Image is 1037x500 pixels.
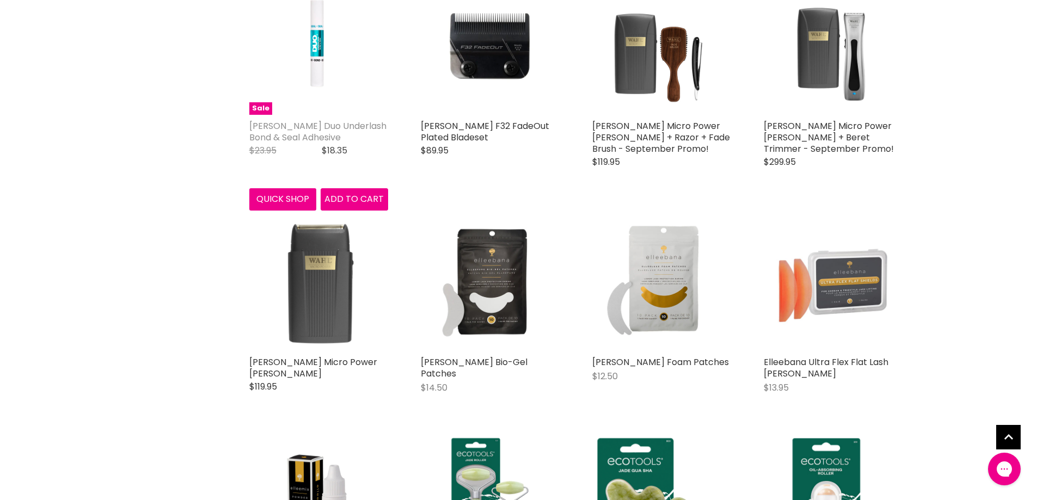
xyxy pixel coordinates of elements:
span: Add to cart [324,193,384,205]
button: Add to cart [321,188,388,210]
span: $89.95 [421,144,449,157]
a: [PERSON_NAME] Micro Power [PERSON_NAME] + Razor + Fade Brush - September Promo! [592,120,730,155]
a: [PERSON_NAME] Micro Power [PERSON_NAME] [249,356,377,380]
a: Wahl Micro Power Shaver Wahl Micro Power Shaver [249,212,388,351]
a: [PERSON_NAME] F32 FadeOut Plated Bladeset [421,120,549,144]
span: $14.50 [421,381,447,394]
iframe: Gorgias live chat messenger [983,449,1026,489]
img: Elleebana ElleeLuxe Foam Patches [592,212,731,351]
span: $119.95 [592,156,620,168]
span: $299.95 [764,156,796,168]
span: $23.95 [249,144,277,157]
a: [PERSON_NAME] Bio-Gel Patches [421,356,527,380]
a: [PERSON_NAME] Micro Power [PERSON_NAME] + Beret Trimmer - September Promo! [764,120,894,155]
span: $119.95 [249,380,277,393]
img: Wahl Micro Power Shaver [249,212,388,351]
a: [PERSON_NAME] Foam Patches [592,356,729,368]
img: Elleebana Ultra Flex Flat Lash Shields [764,212,903,351]
span: Sale [249,102,272,115]
img: Elleebana ElleePure Bio-Gel Patches [421,212,560,351]
span: $13.95 [764,381,789,394]
span: $18.35 [322,144,347,157]
a: [PERSON_NAME] Duo Underlash Bond & Seal Adhesive [249,120,386,144]
a: Elleebana Ultra Flex Flat Lash [PERSON_NAME] [764,356,888,380]
button: Quick shop [249,188,317,210]
span: $12.50 [592,370,618,382]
